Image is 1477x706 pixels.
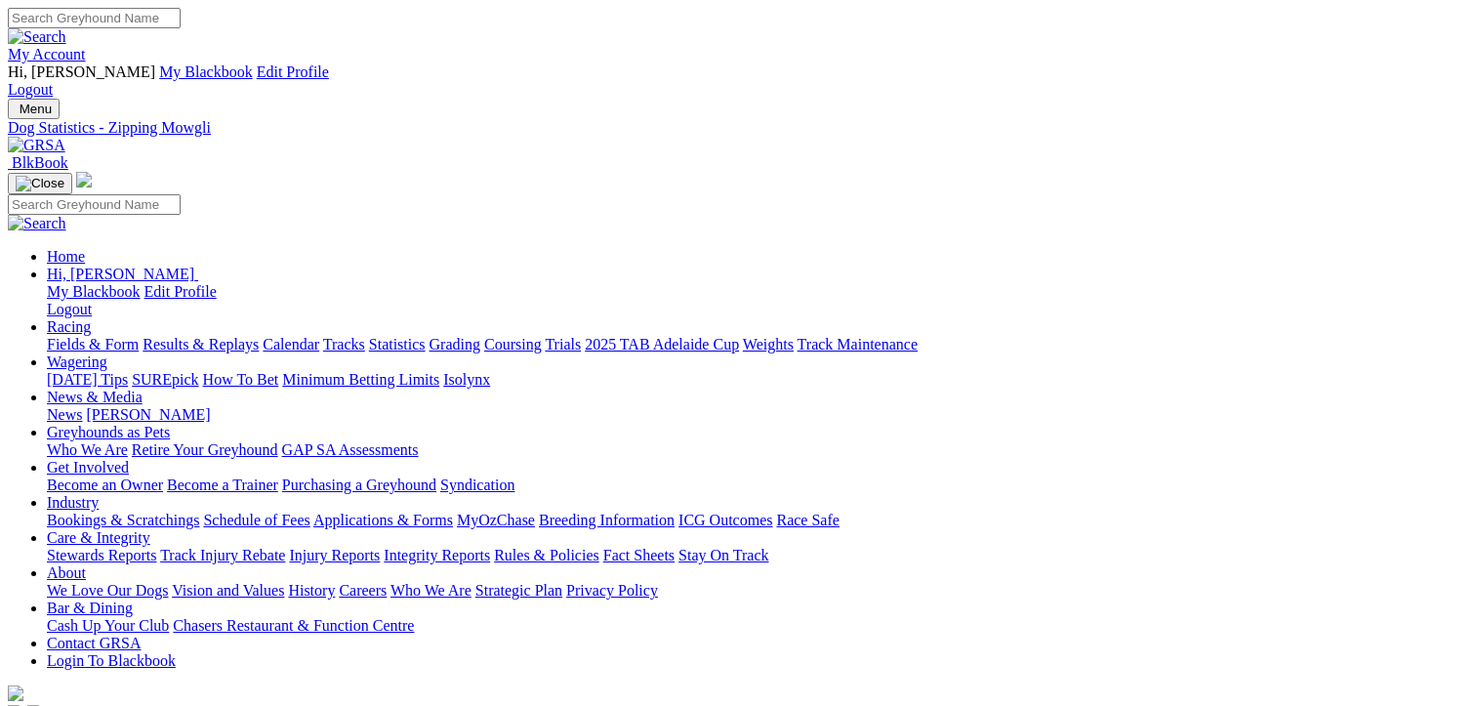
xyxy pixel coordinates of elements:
[12,154,68,171] span: BlkBook
[47,406,82,423] a: News
[678,547,768,563] a: Stay On Track
[539,512,675,528] a: Breeding Information
[282,441,419,458] a: GAP SA Assessments
[203,371,279,388] a: How To Bet
[8,119,1469,137] a: Dog Statistics - Zipping Mowgli
[47,582,168,599] a: We Love Our Dogs
[369,336,426,353] a: Statistics
[8,46,86,62] a: My Account
[47,617,1469,635] div: Bar & Dining
[47,494,99,511] a: Industry
[47,353,107,370] a: Wagering
[798,336,918,353] a: Track Maintenance
[384,547,490,563] a: Integrity Reports
[47,248,85,265] a: Home
[167,477,278,493] a: Become a Trainer
[86,406,210,423] a: [PERSON_NAME]
[160,547,285,563] a: Track Injury Rebate
[47,318,91,335] a: Racing
[132,441,278,458] a: Retire Your Greyhound
[47,635,141,651] a: Contact GRSA
[47,283,1469,318] div: Hi, [PERSON_NAME]
[47,441,1469,459] div: Greyhounds as Pets
[143,336,259,353] a: Results & Replays
[47,582,1469,600] div: About
[257,63,329,80] a: Edit Profile
[47,336,1469,353] div: Racing
[678,512,772,528] a: ICG Outcomes
[743,336,794,353] a: Weights
[603,547,675,563] a: Fact Sheets
[566,582,658,599] a: Privacy Policy
[47,547,156,563] a: Stewards Reports
[8,173,72,194] button: Toggle navigation
[457,512,535,528] a: MyOzChase
[282,477,436,493] a: Purchasing a Greyhound
[8,8,181,28] input: Search
[8,63,155,80] span: Hi, [PERSON_NAME]
[289,547,380,563] a: Injury Reports
[8,63,1469,99] div: My Account
[47,371,1469,389] div: Wagering
[390,582,472,599] a: Who We Are
[47,266,194,282] span: Hi, [PERSON_NAME]
[339,582,387,599] a: Careers
[545,336,581,353] a: Trials
[313,512,453,528] a: Applications & Forms
[8,685,23,701] img: logo-grsa-white.png
[475,582,562,599] a: Strategic Plan
[47,512,199,528] a: Bookings & Scratchings
[132,371,198,388] a: SUREpick
[263,336,319,353] a: Calendar
[430,336,480,353] a: Grading
[47,617,169,634] a: Cash Up Your Club
[47,441,128,458] a: Who We Are
[323,336,365,353] a: Tracks
[288,582,335,599] a: History
[47,336,139,353] a: Fields & Form
[8,194,181,215] input: Search
[47,371,128,388] a: [DATE] Tips
[47,512,1469,529] div: Industry
[16,176,64,191] img: Close
[47,459,129,476] a: Get Involved
[282,371,439,388] a: Minimum Betting Limits
[47,547,1469,564] div: Care & Integrity
[47,600,133,616] a: Bar & Dining
[8,28,66,46] img: Search
[144,283,217,300] a: Edit Profile
[494,547,599,563] a: Rules & Policies
[585,336,739,353] a: 2025 TAB Adelaide Cup
[47,529,150,546] a: Care & Integrity
[443,371,490,388] a: Isolynx
[76,172,92,187] img: logo-grsa-white.png
[8,137,65,154] img: GRSA
[776,512,839,528] a: Race Safe
[47,283,141,300] a: My Blackbook
[8,215,66,232] img: Search
[47,266,198,282] a: Hi, [PERSON_NAME]
[20,102,52,116] span: Menu
[159,63,253,80] a: My Blackbook
[47,477,163,493] a: Become an Owner
[47,652,176,669] a: Login To Blackbook
[47,389,143,405] a: News & Media
[8,81,53,98] a: Logout
[440,477,514,493] a: Syndication
[47,301,92,317] a: Logout
[47,406,1469,424] div: News & Media
[484,336,542,353] a: Coursing
[8,154,68,171] a: BlkBook
[203,512,309,528] a: Schedule of Fees
[47,477,1469,494] div: Get Involved
[8,99,60,119] button: Toggle navigation
[172,582,284,599] a: Vision and Values
[47,564,86,581] a: About
[173,617,414,634] a: Chasers Restaurant & Function Centre
[47,424,170,440] a: Greyhounds as Pets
